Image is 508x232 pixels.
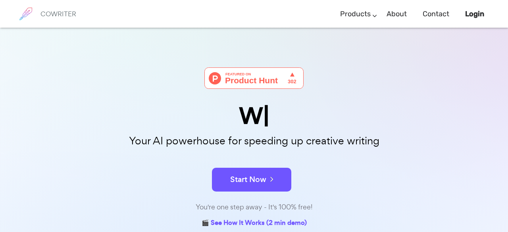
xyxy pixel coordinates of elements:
div: W [56,105,452,127]
button: Start Now [212,168,291,192]
a: Contact [423,2,449,26]
a: Login [465,2,484,26]
img: Cowriter - Your AI buddy for speeding up creative writing | Product Hunt [204,67,304,89]
img: brand logo [16,4,36,24]
h6: COWRITER [40,10,76,17]
a: Products [340,2,371,26]
a: 🎬 See How It Works (2 min demo) [202,217,307,230]
div: You're one step away - It's 100% free! [56,201,452,213]
b: Login [465,10,484,18]
a: About [387,2,407,26]
p: Your AI powerhouse for speeding up creative writing [56,132,452,150]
